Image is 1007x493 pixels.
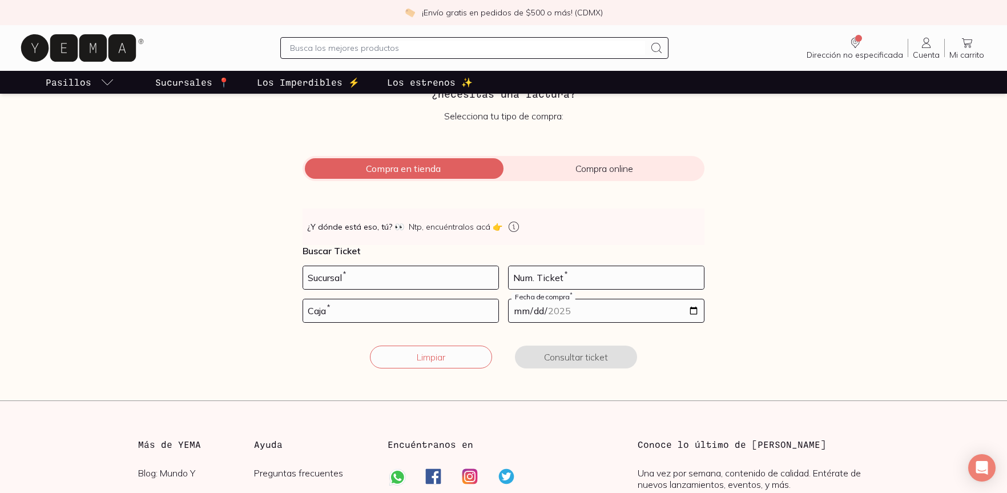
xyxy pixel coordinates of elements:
a: Dirección no especificada [802,36,908,60]
p: Selecciona tu tipo de compra: [303,110,704,122]
p: Sucursales 📍 [155,75,229,89]
span: Ntp, encuéntralos acá 👉 [409,221,502,233]
p: Pasillos [46,75,91,89]
label: Fecha de compra [511,292,575,301]
span: Cuenta [913,50,940,60]
span: Compra en tienda [303,163,503,174]
button: Consultar ticket [515,346,637,368]
a: Cuenta [908,36,944,60]
a: Preguntas frecuentes [254,467,370,479]
div: Open Intercom Messenger [968,454,996,482]
input: 03 [303,299,498,322]
h3: Encuéntranos en [388,438,473,451]
h3: Más de YEMA [138,438,254,451]
a: Sucursales 📍 [153,71,232,94]
input: 123 [509,266,704,289]
span: Compra online [503,163,704,174]
strong: ¿Y dónde está eso, tú? [307,221,404,233]
h3: Ayuda [254,438,370,451]
input: 14-05-2023 [509,299,704,322]
a: Blog: Mundo Y [138,467,254,479]
button: Limpiar [370,346,492,368]
input: Busca los mejores productos [290,41,645,55]
p: Buscar Ticket [303,245,704,256]
p: Los Imperdibles ⚡️ [257,75,360,89]
a: Los estrenos ✨ [385,71,475,94]
p: Una vez por semana, contenido de calidad. Entérate de nuevos lanzamientos, eventos, y más. [638,467,869,490]
a: Los Imperdibles ⚡️ [255,71,362,94]
span: Mi carrito [949,50,984,60]
span: Dirección no especificada [807,50,903,60]
input: 728 [303,266,498,289]
a: Mi carrito [945,36,989,60]
h3: Conoce lo último de [PERSON_NAME] [638,438,869,451]
img: check [405,7,415,18]
p: ¡Envío gratis en pedidos de $500 o más! (CDMX) [422,7,603,18]
span: 👀 [394,221,404,233]
p: Los estrenos ✨ [387,75,473,89]
a: pasillo-todos-link [43,71,116,94]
